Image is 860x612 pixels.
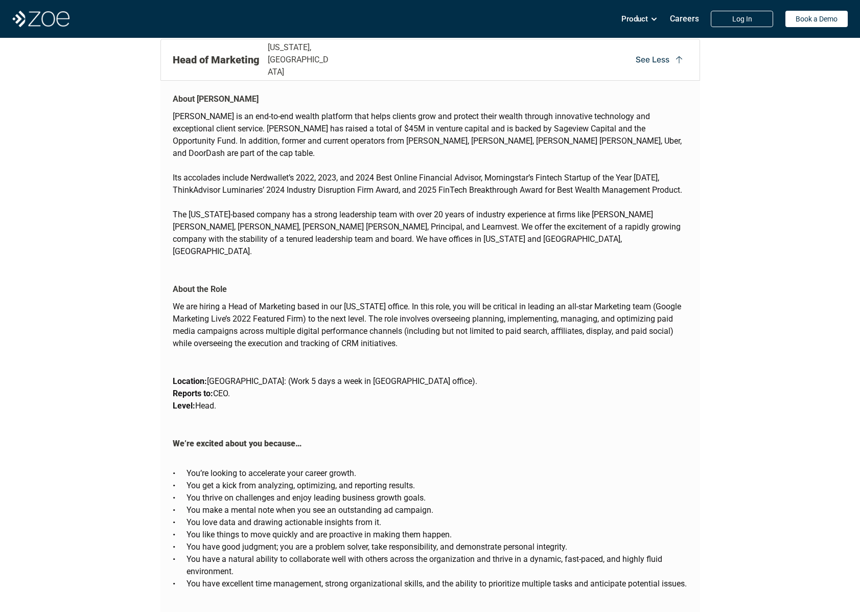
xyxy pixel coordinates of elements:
p: You have good judgment; you are a problem solver, take responsibility, and demonstrate personal i... [187,541,688,553]
p: Log In [732,15,752,24]
p: See Less [636,54,669,65]
p: You get a kick from analyzing, optimizing, and reporting results. [187,480,688,492]
strong: Location: [173,376,207,386]
p: [GEOGRAPHIC_DATA]: (Work 5 days a week in [GEOGRAPHIC_DATA] office). [173,375,688,388]
p: Head. [173,400,688,412]
p: Careers [670,14,699,24]
a: Book a Demo [785,11,848,27]
p: You’re looking to accelerate your career growth. [187,467,688,480]
p: You make a mental note when you see an outstanding ad campaign. [187,504,688,516]
p: CEO. [173,388,688,400]
p: [US_STATE], [GEOGRAPHIC_DATA] [268,41,333,78]
p: Its accolades include Nerdwallet’s 2022, 2023, and 2024 Best Online Financial Advisor, Morningsta... [173,172,688,196]
p: We are hiring a Head of Marketing based in our [US_STATE] office. In this role, you will be criti... [173,301,688,350]
p: You thrive on challenges and enjoy leading business growth goals. [187,492,688,504]
p: About [PERSON_NAME] [173,93,259,105]
a: Log In [711,11,773,27]
p: You like things to move quickly and are proactive in making them happen. [187,529,688,541]
p: You love data and drawing actionable insights from it. [187,516,688,529]
p: You have excellent time management, strong organizational skills, and the ability to prioritize m... [187,578,688,590]
p: About the Role [173,283,227,296]
p: [PERSON_NAME] is an end-to-end wealth platform that helps clients grow and protect their wealth t... [173,110,688,160]
p: The [US_STATE]-based company has a strong leadership team with over 20 years of industry experien... [173,209,688,258]
strong: We’re excited about you because… [173,439,301,448]
p: Product [621,11,648,27]
p: You have a natural ability to collaborate well with others across the organization and thrive in ... [187,553,688,578]
strong: Reports to: [173,389,213,398]
strong: Head of Marketing [173,54,260,66]
strong: Level: [173,401,195,411]
p: Book a Demo [796,15,838,24]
